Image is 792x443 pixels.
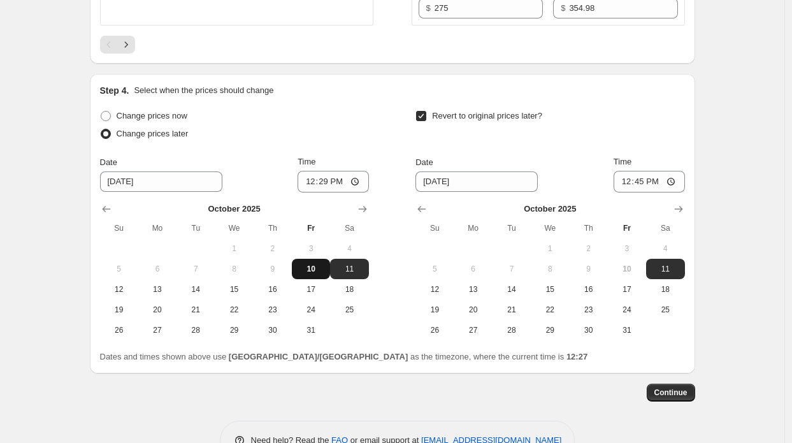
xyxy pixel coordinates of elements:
button: Thursday October 16 2025 [569,279,607,300]
span: Time [614,157,631,166]
span: 11 [335,264,363,274]
span: 4 [651,243,679,254]
button: Saturday October 25 2025 [330,300,368,320]
span: 18 [651,284,679,294]
button: Monday October 20 2025 [138,300,176,320]
input: 10/10/2025 [100,171,222,192]
span: Th [574,223,602,233]
button: Thursday October 30 2025 [569,320,607,340]
span: 25 [335,305,363,315]
th: Wednesday [531,218,569,238]
span: Tu [182,223,210,233]
button: Show next month, November 2025 [354,200,371,218]
span: 6 [459,264,487,274]
button: Friday October 17 2025 [292,279,330,300]
button: Show previous month, September 2025 [413,200,431,218]
button: Saturday October 18 2025 [330,279,368,300]
th: Friday [292,218,330,238]
th: Thursday [569,218,607,238]
span: 20 [459,305,487,315]
button: Wednesday October 1 2025 [215,238,253,259]
span: 8 [536,264,564,274]
button: Tuesday October 14 2025 [493,279,531,300]
button: Monday October 6 2025 [454,259,493,279]
span: 22 [220,305,248,315]
button: Sunday October 5 2025 [100,259,138,279]
p: Select when the prices should change [134,84,273,97]
span: Su [421,223,449,233]
span: 9 [574,264,602,274]
button: Wednesday October 29 2025 [215,320,253,340]
button: Saturday October 4 2025 [330,238,368,259]
span: 12 [421,284,449,294]
button: Sunday October 12 2025 [415,279,454,300]
span: 15 [220,284,248,294]
span: Change prices now [117,111,187,120]
button: Wednesday October 8 2025 [531,259,569,279]
button: Monday October 27 2025 [138,320,176,340]
span: 19 [105,305,133,315]
button: Tuesday October 7 2025 [493,259,531,279]
button: Wednesday October 29 2025 [531,320,569,340]
span: Change prices later [117,129,189,138]
span: 25 [651,305,679,315]
span: 27 [459,325,487,335]
span: 29 [536,325,564,335]
span: 28 [498,325,526,335]
span: We [220,223,248,233]
span: 7 [498,264,526,274]
span: 5 [105,264,133,274]
span: 20 [143,305,171,315]
span: We [536,223,564,233]
span: 17 [613,284,641,294]
span: Sa [335,223,363,233]
button: Wednesday October 22 2025 [215,300,253,320]
b: 12:27 [566,352,587,361]
input: 12:00 [614,171,685,192]
span: 3 [613,243,641,254]
span: 23 [259,305,287,315]
button: Friday October 17 2025 [608,279,646,300]
span: Tu [498,223,526,233]
button: Sunday October 19 2025 [100,300,138,320]
button: Wednesday October 15 2025 [215,279,253,300]
button: Thursday October 23 2025 [254,300,292,320]
button: Tuesday October 14 2025 [176,279,215,300]
span: Fr [613,223,641,233]
button: Thursday October 9 2025 [569,259,607,279]
th: Wednesday [215,218,253,238]
span: Sa [651,223,679,233]
span: 24 [613,305,641,315]
span: 13 [143,284,171,294]
button: Thursday October 30 2025 [254,320,292,340]
button: Friday October 24 2025 [608,300,646,320]
button: Show next month, November 2025 [670,200,688,218]
button: Tuesday October 7 2025 [176,259,215,279]
span: Date [415,157,433,167]
button: Sunday October 12 2025 [100,279,138,300]
button: Thursday October 2 2025 [569,238,607,259]
span: Revert to original prices later? [432,111,542,120]
span: $ [561,3,565,13]
span: 17 [297,284,325,294]
span: $ [426,3,431,13]
span: Continue [654,388,688,398]
span: 11 [651,264,679,274]
button: Saturday October 4 2025 [646,238,684,259]
h2: Step 4. [100,84,129,97]
span: 10 [613,264,641,274]
span: Mo [143,223,171,233]
span: 16 [574,284,602,294]
span: 15 [536,284,564,294]
span: 13 [459,284,487,294]
span: 24 [297,305,325,315]
th: Sunday [100,218,138,238]
span: 3 [297,243,325,254]
span: 26 [421,325,449,335]
input: 12:00 [298,171,369,192]
span: 28 [182,325,210,335]
span: 30 [574,325,602,335]
span: Th [259,223,287,233]
nav: Pagination [100,36,135,54]
input: 10/10/2025 [415,171,538,192]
